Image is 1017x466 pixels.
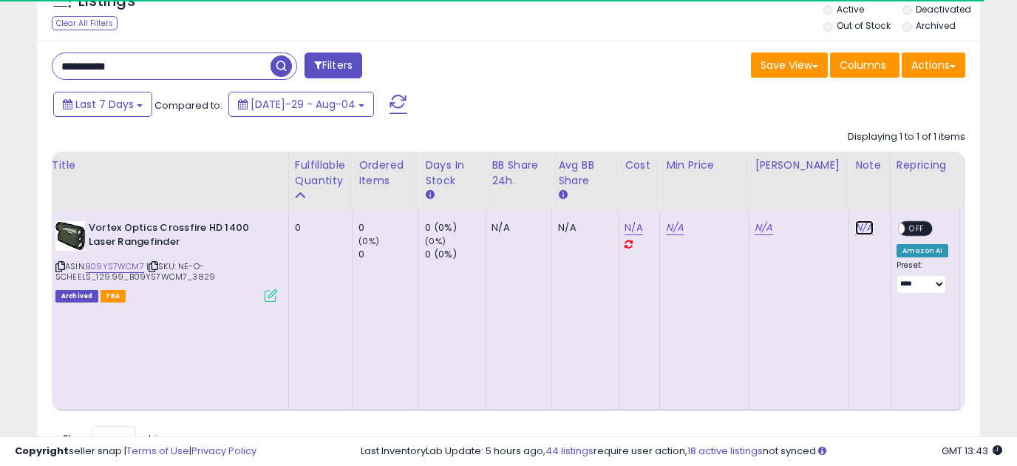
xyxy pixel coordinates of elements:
[191,444,256,458] a: Privacy Policy
[902,53,965,78] button: Actions
[358,235,379,247] small: (0%)
[837,3,864,16] label: Active
[848,130,965,144] div: Displaying 1 to 1 of 1 items
[361,445,1002,459] div: Last InventoryLab Update: 5 hours ago, require user action, not synced.
[558,158,612,189] div: Avg BB Share
[855,158,884,173] div: Note
[942,444,1002,458] span: 2025-08-12 13:43 GMT
[897,244,948,257] div: Amazon AI
[545,444,593,458] a: 44 listings
[15,445,256,459] div: seller snap | |
[52,16,118,30] div: Clear All Filters
[905,223,928,235] span: OFF
[751,53,828,78] button: Save View
[86,260,144,273] a: B09YS7WCM7
[358,158,412,189] div: Ordered Items
[63,431,169,445] span: Show: entries
[358,221,418,234] div: 0
[52,158,282,173] div: Title
[916,19,956,32] label: Archived
[840,58,886,72] span: Columns
[558,189,567,202] small: Avg BB Share.
[625,158,653,173] div: Cost
[228,92,374,117] button: [DATE]-29 - Aug-04
[425,221,485,234] div: 0 (0%)
[837,19,891,32] label: Out of Stock
[625,220,642,235] a: N/A
[897,260,948,294] div: Preset:
[75,97,134,112] span: Last 7 Days
[755,158,843,173] div: [PERSON_NAME]
[53,92,152,117] button: Last 7 Days
[55,221,277,300] div: ASIN:
[425,158,479,189] div: Days In Stock
[830,53,899,78] button: Columns
[492,221,540,234] div: N/A
[492,158,545,189] div: BB Share 24h.
[295,158,346,189] div: Fulfillable Quantity
[101,290,126,303] span: FBA
[755,220,772,235] a: N/A
[126,444,189,458] a: Terms of Use
[687,444,763,458] a: 18 active listings
[916,3,971,16] label: Deactivated
[55,260,215,283] span: | SKU: NE-O-SCHEELS_129.99_B09YS7WCM7_3829
[666,220,684,235] a: N/A
[425,248,485,261] div: 0 (0%)
[251,97,356,112] span: [DATE]-29 - Aug-04
[89,221,268,252] b: Vortex Optics Crossfire HD 1400 Laser Rangefinder
[358,248,418,261] div: 0
[305,53,362,78] button: Filters
[154,98,222,112] span: Compared to:
[425,235,446,247] small: (0%)
[15,444,69,458] strong: Copyright
[855,220,873,235] a: N/A
[558,221,607,234] div: N/A
[55,290,98,303] span: Listings that have been deleted from Seller Central
[897,158,953,173] div: Repricing
[425,189,434,202] small: Days In Stock.
[666,158,742,173] div: Min Price
[295,221,341,234] div: 0
[55,221,85,251] img: 51sO4Z1tIpL._SL40_.jpg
